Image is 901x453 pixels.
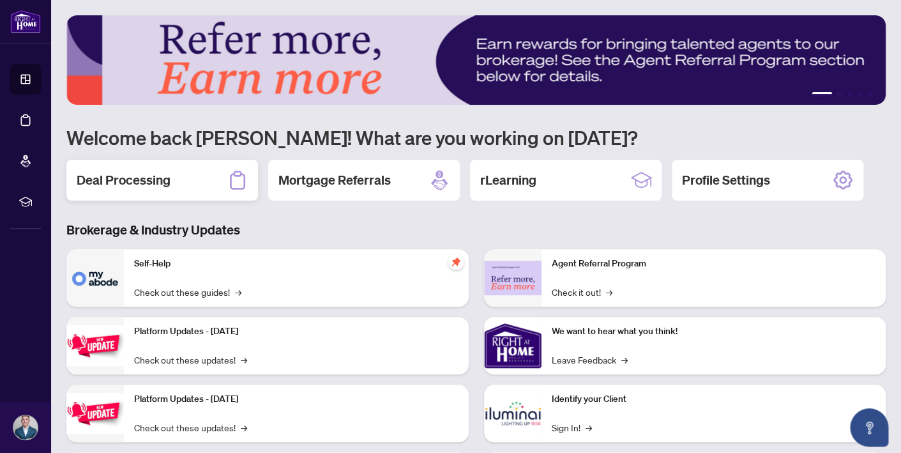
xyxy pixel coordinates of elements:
h3: Brokerage & Industry Updates [66,221,886,239]
span: → [241,420,247,434]
button: 4 [858,92,863,97]
p: Platform Updates - [DATE] [134,325,458,339]
img: logo [10,10,41,33]
button: Open asap [850,408,888,447]
p: Self-Help [134,257,458,271]
span: → [606,285,612,299]
span: → [235,285,241,299]
p: Identify your Client [552,392,876,406]
button: 5 [868,92,873,97]
a: Check out these guides!→ [134,285,241,299]
img: We want to hear what you think! [484,317,541,374]
a: Check out these updates!→ [134,420,247,434]
h1: Welcome back [PERSON_NAME]! What are you working on [DATE]? [66,125,886,150]
button: 2 [837,92,842,97]
img: Identify your Client [484,385,541,442]
img: Platform Updates - July 8, 2025 [66,393,124,433]
img: Agent Referral Program [484,261,541,296]
span: → [241,353,247,367]
img: Profile Icon [13,415,38,440]
span: → [621,353,628,367]
h2: Profile Settings [682,171,770,189]
a: Check out these updates!→ [134,353,247,367]
a: Sign In!→ [552,420,592,434]
span: → [586,420,592,434]
p: Platform Updates - [DATE] [134,392,458,406]
button: 3 [847,92,852,97]
img: Slide 0 [66,15,886,105]
h2: Mortgage Referrals [278,171,391,189]
img: Self-Help [66,249,124,307]
h2: Deal Processing [77,171,170,189]
a: Check it out!→ [552,285,612,299]
p: We want to hear what you think! [552,325,876,339]
img: Platform Updates - July 21, 2025 [66,325,124,365]
a: Leave Feedback→ [552,353,628,367]
span: pushpin [448,254,464,270]
button: 1 [812,92,832,97]
p: Agent Referral Program [552,257,876,271]
h2: rLearning [480,171,536,189]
